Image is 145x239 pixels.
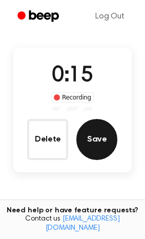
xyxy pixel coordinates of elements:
a: Log Out [85,4,135,29]
span: 0:15 [52,65,93,87]
button: Delete Audio Record [27,119,68,160]
a: [EMAIL_ADDRESS][DOMAIN_NAME] [46,215,120,232]
button: Save Audio Record [76,119,117,160]
span: Contact us [6,215,139,233]
a: Beep [10,7,68,27]
div: Recording [51,92,94,103]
